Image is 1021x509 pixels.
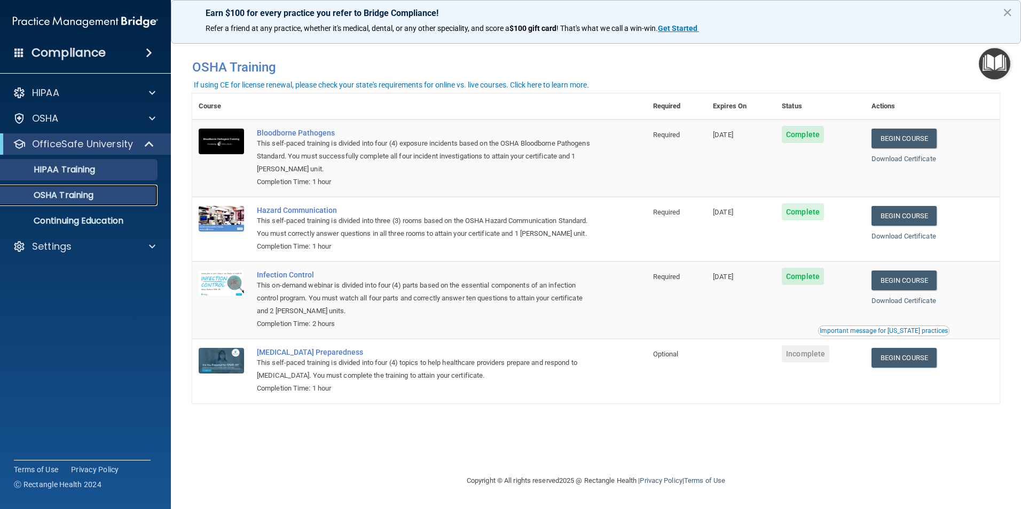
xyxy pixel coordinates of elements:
[782,268,824,285] span: Complete
[556,24,658,33] span: ! That's what we call a win-win.
[257,176,593,188] div: Completion Time: 1 hour
[713,208,733,216] span: [DATE]
[820,328,948,334] div: Important message for [US_STATE] practices
[782,203,824,220] span: Complete
[509,24,556,33] strong: $100 gift card
[257,137,593,176] div: This self-paced training is divided into four (4) exposure incidents based on the OSHA Bloodborne...
[871,232,936,240] a: Download Certificate
[647,93,706,120] th: Required
[257,279,593,317] div: This on-demand webinar is divided into four (4) parts based on the essential components of an inf...
[13,138,155,150] a: OfficeSafe University
[71,464,119,475] a: Privacy Policy
[32,240,72,253] p: Settings
[782,345,829,362] span: Incomplete
[658,24,697,33] strong: Get Started
[13,11,158,33] img: PMB logo
[836,433,1008,476] iframe: Drift Widget Chat Controller
[206,8,986,18] p: Earn $100 for every practice you refer to Bridge Compliance!
[871,155,936,163] a: Download Certificate
[871,206,937,226] a: Begin Course
[13,240,155,253] a: Settings
[653,273,680,281] span: Required
[653,350,679,358] span: Optional
[775,93,865,120] th: Status
[653,208,680,216] span: Required
[782,126,824,143] span: Complete
[706,93,775,120] th: Expires On
[257,317,593,330] div: Completion Time: 2 hours
[192,60,1000,75] h4: OSHA Training
[257,382,593,395] div: Completion Time: 1 hour
[871,129,937,148] a: Begin Course
[7,164,95,175] p: HIPAA Training
[1002,4,1012,21] button: Close
[818,325,949,336] button: Read this if you are a dental practitioner in the state of CA
[32,138,133,150] p: OfficeSafe University
[257,271,593,279] a: Infection Control
[257,348,593,356] a: [MEDICAL_DATA] Preparedness
[871,348,937,368] a: Begin Course
[640,476,682,484] a: Privacy Policy
[14,479,101,490] span: Ⓒ Rectangle Health 2024
[865,93,1000,120] th: Actions
[257,129,593,137] a: Bloodborne Pathogens
[194,81,589,89] div: If using CE for license renewal, please check your state's requirements for online vs. live cours...
[871,271,937,290] a: Begin Course
[871,297,936,305] a: Download Certificate
[257,214,593,240] div: This self-paced training is divided into three (3) rooms based on the OSHA Hazard Communication S...
[684,476,725,484] a: Terms of Use
[713,131,733,139] span: [DATE]
[653,131,680,139] span: Required
[658,24,699,33] a: Get Started
[713,273,733,281] span: [DATE]
[206,24,509,33] span: Refer a friend at any practice, whether it's medical, dental, or any other speciality, and score a
[32,112,59,125] p: OSHA
[32,45,106,60] h4: Compliance
[7,190,93,201] p: OSHA Training
[257,356,593,382] div: This self-paced training is divided into four (4) topics to help healthcare providers prepare and...
[13,86,155,99] a: HIPAA
[7,216,153,226] p: Continuing Education
[979,48,1010,79] button: Open Resource Center
[14,464,58,475] a: Terms of Use
[192,79,591,90] button: If using CE for license renewal, please check your state's requirements for online vs. live cours...
[13,112,155,125] a: OSHA
[32,86,59,99] p: HIPAA
[192,93,250,120] th: Course
[257,240,593,253] div: Completion Time: 1 hour
[257,206,593,214] a: Hazard Communication
[401,464,791,498] div: Copyright © All rights reserved 2025 @ Rectangle Health | |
